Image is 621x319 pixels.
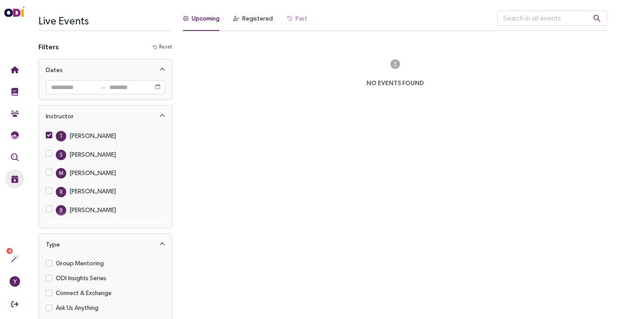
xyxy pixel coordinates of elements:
h3: No events found [366,73,424,93]
span: Group Mentoring [52,258,107,268]
div: Dates [46,65,63,75]
h4: Filters [38,41,59,52]
div: [PERSON_NAME] [70,131,116,141]
img: JTBD Needs Framework [11,131,19,139]
button: search [586,10,608,26]
div: [PERSON_NAME] [70,168,116,178]
div: Past [295,14,307,23]
div: Type [39,234,172,255]
img: Live Events [11,175,19,183]
div: [PERSON_NAME] [70,205,116,215]
div: Dates [39,59,172,80]
span: R [60,187,62,197]
div: Instructor [46,111,74,121]
img: Training [11,88,19,96]
span: to [99,84,106,91]
span: swap-right [99,84,106,91]
img: Actions [11,255,19,263]
h3: Live Events [38,10,173,31]
span: S [60,150,62,160]
span: M [59,168,63,178]
div: Upcoming [192,14,220,23]
div: Type [46,239,60,250]
input: Search in all events [497,10,607,26]
button: Training [5,82,24,101]
button: Outcome Validation [5,147,24,167]
button: Reset [153,42,173,51]
button: Needs Framework [5,126,24,145]
div: [PERSON_NAME] [70,186,116,196]
span: T [59,131,63,141]
div: Registered [242,14,273,23]
button: Sign Out [5,295,24,314]
sup: 4 [7,248,13,254]
button: Y [5,272,24,291]
button: Home [5,60,24,79]
span: ODI Insights Series [52,273,110,283]
span: Ask Us Anything [52,303,102,312]
img: Community [11,110,19,117]
span: Y [13,276,17,287]
span: B [60,205,62,216]
button: Actions [5,249,24,268]
button: Live Events [5,169,24,189]
img: Outcome Validation [11,153,19,161]
span: Connect & Exchange [52,288,115,298]
div: Instructor [39,106,172,127]
span: search [593,14,601,22]
div: [PERSON_NAME] [70,150,116,159]
span: 4 [8,248,11,254]
button: Community [5,104,24,123]
span: Reset [159,43,172,51]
